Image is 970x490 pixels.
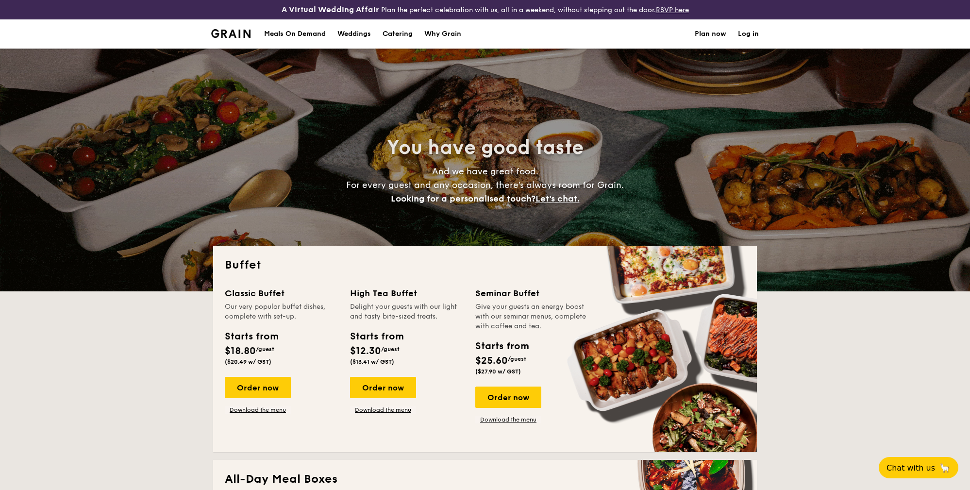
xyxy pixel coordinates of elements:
[282,4,379,16] h4: A Virtual Wedding Affair
[225,257,745,273] h2: Buffet
[350,345,381,357] span: $12.30
[475,287,589,300] div: Seminar Buffet
[418,19,467,49] a: Why Grain
[424,19,461,49] div: Why Grain
[225,406,291,414] a: Download the menu
[225,377,291,398] div: Order now
[738,19,759,49] a: Log in
[225,345,256,357] span: $18.80
[332,19,377,49] a: Weddings
[475,416,541,423] a: Download the menu
[225,358,271,365] span: ($20.49 w/ GST)
[383,19,413,49] h1: Catering
[656,6,689,14] a: RSVP here
[205,4,765,16] div: Plan the perfect celebration with us, all in a weekend, without stepping out the door.
[211,29,251,38] a: Logotype
[256,346,274,353] span: /guest
[225,329,278,344] div: Starts from
[695,19,726,49] a: Plan now
[377,19,418,49] a: Catering
[225,287,338,300] div: Classic Buffet
[258,19,332,49] a: Meals On Demand
[350,406,416,414] a: Download the menu
[475,355,508,367] span: $25.60
[211,29,251,38] img: Grain
[939,462,951,473] span: 🦙
[225,472,745,487] h2: All-Day Meal Boxes
[508,355,526,362] span: /guest
[475,387,541,408] div: Order now
[337,19,371,49] div: Weddings
[350,329,403,344] div: Starts from
[886,463,935,473] span: Chat with us
[350,377,416,398] div: Order now
[225,302,338,321] div: Our very popular buffet dishes, complete with set-up.
[475,368,521,375] span: ($27.90 w/ GST)
[350,358,394,365] span: ($13.41 w/ GST)
[879,457,958,478] button: Chat with us🦙
[350,302,464,321] div: Delight your guests with our light and tasty bite-sized treats.
[475,302,589,331] div: Give your guests an energy boost with our seminar menus, complete with coffee and tea.
[350,287,464,300] div: High Tea Buffet
[264,19,326,49] div: Meals On Demand
[381,346,400,353] span: /guest
[535,193,580,204] span: Let's chat.
[475,339,528,354] div: Starts from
